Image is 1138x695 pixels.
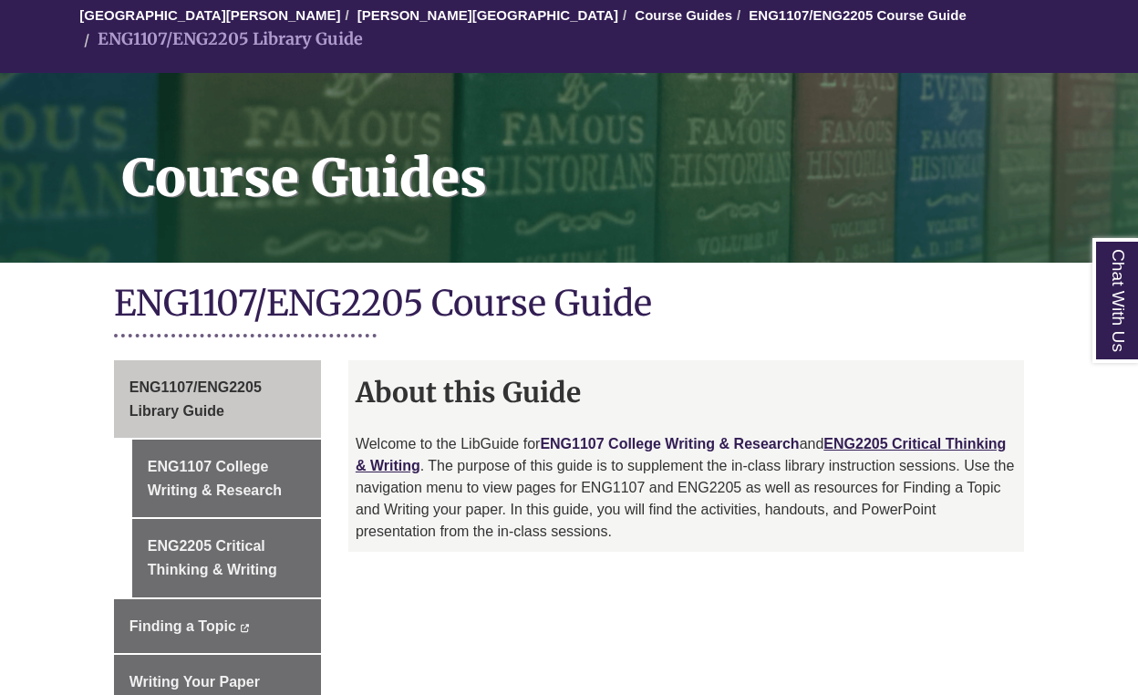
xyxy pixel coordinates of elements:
p: Welcome to the LibGuide for and . The purpose of this guide is to supplement the in-class library... [356,433,1017,543]
a: ENG1107/ENG2205 Course Guide [749,7,966,23]
a: ENG1107 College Writing & Research [540,436,799,451]
a: [PERSON_NAME][GEOGRAPHIC_DATA] [357,7,618,23]
h1: ENG1107/ENG2205 Course Guide [114,281,1024,329]
a: Course Guides [635,7,732,23]
a: ENG1107/ENG2205 Library Guide [114,360,321,438]
h2: About this Guide [348,369,1024,415]
span: Writing Your Paper [129,674,260,690]
span: Finding a Topic [129,618,236,634]
a: ENG1107 College Writing & Research [132,440,321,517]
h1: Course Guides [102,73,1138,239]
a: [GEOGRAPHIC_DATA][PERSON_NAME] [79,7,340,23]
a: Finding a Topic [114,599,321,654]
li: ENG1107/ENG2205 Library Guide [79,26,363,53]
span: ENG1107/ENG2205 Library Guide [129,379,262,419]
a: ENG2205 Critical Thinking & Writing [132,519,321,596]
i: This link opens in a new window [240,624,250,632]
